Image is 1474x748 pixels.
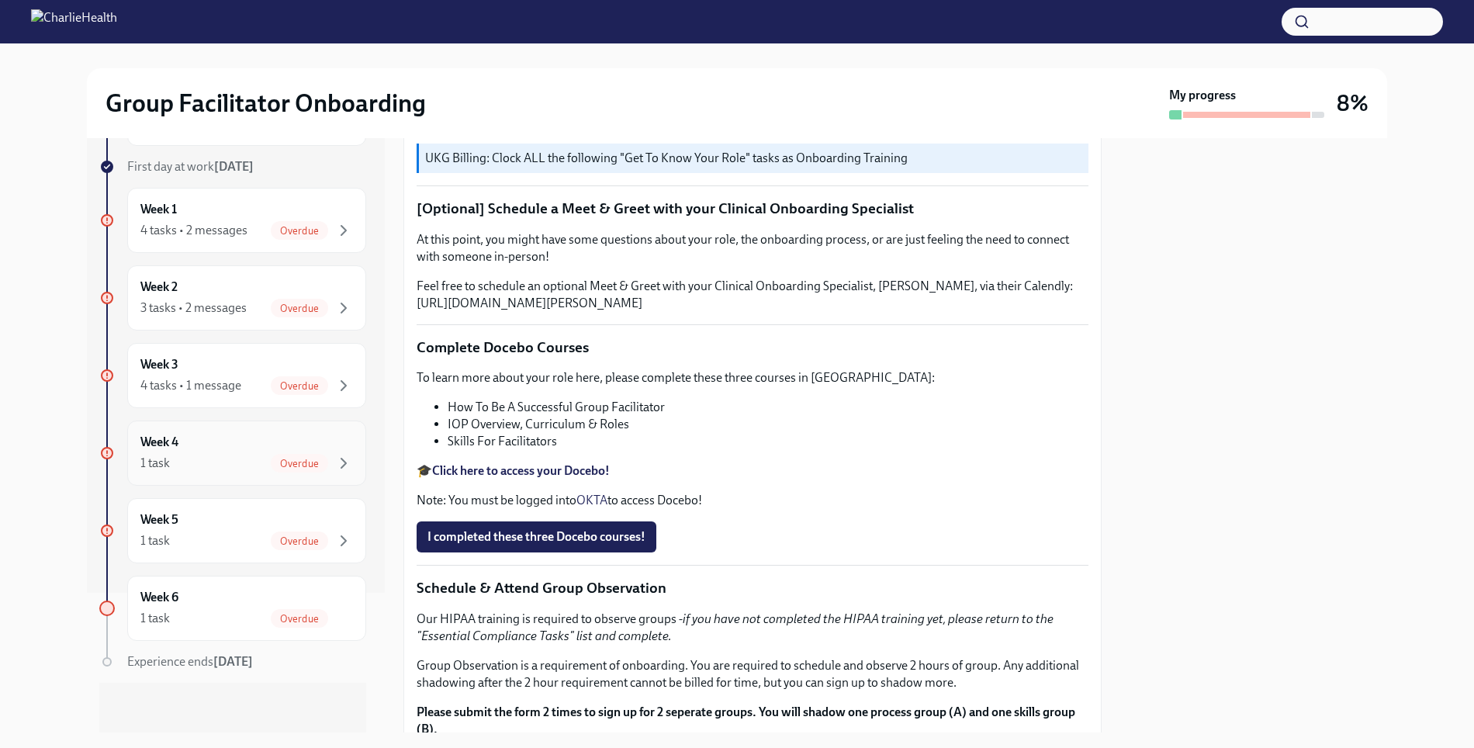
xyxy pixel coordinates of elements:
[576,493,607,507] a: OKTA
[140,455,170,472] div: 1 task
[427,529,645,545] span: I completed these three Docebo courses!
[99,576,366,641] a: Week 61 taskOverdue
[271,303,328,314] span: Overdue
[214,159,254,174] strong: [DATE]
[271,458,328,469] span: Overdue
[417,278,1088,312] p: Feel free to schedule an optional Meet & Greet with your Clinical Onboarding Specialist, [PERSON_...
[417,369,1088,386] p: To learn more about your role here, please complete these three courses in [GEOGRAPHIC_DATA]:
[448,416,1088,433] li: IOP Overview, Curriculum & Roles
[417,231,1088,265] p: At this point, you might have some questions about your role, the onboarding process, or are just...
[417,611,1088,645] p: Our HIPAA training is required to observe groups -
[140,377,241,394] div: 4 tasks • 1 message
[140,434,178,451] h6: Week 4
[127,159,254,174] span: First day at work
[140,300,247,317] div: 3 tasks • 2 messages
[417,657,1088,691] p: Group Observation is a requirement of onboarding. You are required to schedule and observe 2 hour...
[448,433,1088,450] li: Skills For Facilitators
[140,610,170,627] div: 1 task
[106,88,426,119] h2: Group Facilitator Onboarding
[425,150,1082,167] p: UKG Billing: Clock ALL the following "Get To Know Your Role" tasks as Onboarding Training
[417,611,1054,643] em: if you have not completed the HIPAA training yet, please return to the "Essential Compliance Task...
[448,399,1088,416] li: How To Be A Successful Group Facilitator
[99,421,366,486] a: Week 41 taskOverdue
[271,613,328,625] span: Overdue
[31,9,117,34] img: CharlieHealth
[99,343,366,408] a: Week 34 tasks • 1 messageOverdue
[99,158,366,175] a: First day at work[DATE]
[432,463,610,478] a: Click here to access your Docebo!
[140,356,178,373] h6: Week 3
[417,462,1088,480] p: 🎓
[127,654,253,669] span: Experience ends
[99,498,366,563] a: Week 51 taskOverdue
[417,492,1088,509] p: Note: You must be logged into to access Docebo!
[417,578,1088,598] p: Schedule & Attend Group Observation
[99,265,366,331] a: Week 23 tasks • 2 messagesOverdue
[213,654,253,669] strong: [DATE]
[271,380,328,392] span: Overdue
[417,705,1075,736] strong: Please submit the form 2 times to sign up for 2 seperate groups. You will shadow one process grou...
[271,535,328,547] span: Overdue
[417,199,1088,219] p: [Optional] Schedule a Meet & Greet with your Clinical Onboarding Specialist
[1169,87,1236,104] strong: My progress
[271,225,328,237] span: Overdue
[140,589,178,606] h6: Week 6
[417,338,1088,358] p: Complete Docebo Courses
[1337,89,1368,117] h3: 8%
[140,201,177,218] h6: Week 1
[140,279,178,296] h6: Week 2
[99,188,366,253] a: Week 14 tasks • 2 messagesOverdue
[417,521,656,552] button: I completed these three Docebo courses!
[140,222,247,239] div: 4 tasks • 2 messages
[140,511,178,528] h6: Week 5
[140,532,170,549] div: 1 task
